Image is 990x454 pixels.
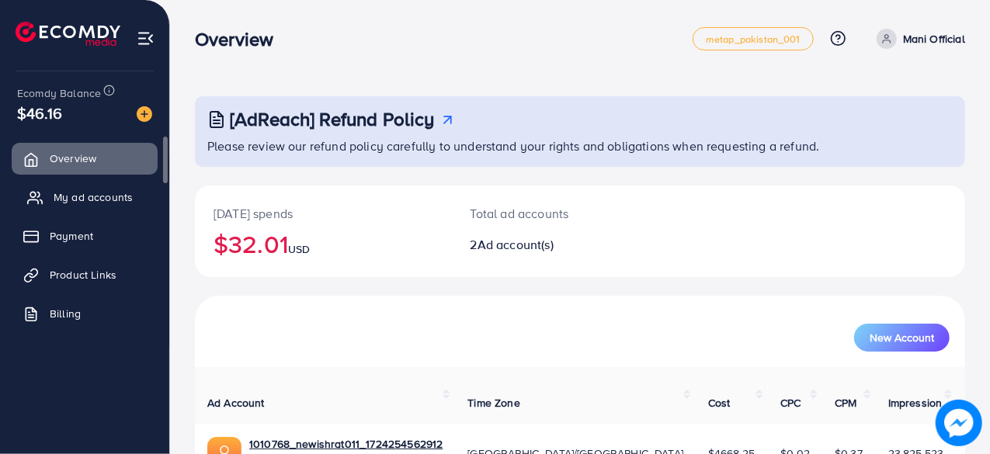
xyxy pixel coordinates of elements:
[230,108,435,130] h3: [AdReach] Refund Policy
[50,306,81,321] span: Billing
[54,189,133,205] span: My ad accounts
[888,395,943,411] span: Impression
[195,28,286,50] h3: Overview
[207,395,265,411] span: Ad Account
[249,436,443,452] a: 1010768_newishrat011_1724254562912
[12,220,158,251] a: Payment
[17,85,101,101] span: Ecomdy Balance
[693,27,814,50] a: metap_pakistan_001
[706,34,801,44] span: metap_pakistan_001
[12,259,158,290] a: Product Links
[471,237,626,252] h2: 2
[214,229,433,258] h2: $32.01
[137,29,155,47] img: menu
[207,137,956,155] p: Please review our refund policy carefully to understand your rights and obligations when requesti...
[12,143,158,174] a: Overview
[478,236,554,253] span: Ad account(s)
[936,400,982,446] img: image
[50,151,96,166] span: Overview
[835,395,856,411] span: CPM
[780,395,801,411] span: CPC
[50,267,116,282] span: Product Links
[16,22,120,46] img: logo
[288,241,310,257] span: USD
[17,102,62,124] span: $46.16
[708,395,731,411] span: Cost
[12,298,158,329] a: Billing
[870,332,934,343] span: New Account
[903,29,965,48] p: Mani Official
[137,106,152,122] img: image
[854,324,950,352] button: New Account
[471,204,626,223] p: Total ad accounts
[467,395,519,411] span: Time Zone
[12,182,158,213] a: My ad accounts
[214,204,433,223] p: [DATE] spends
[50,228,93,244] span: Payment
[870,29,965,49] a: Mani Official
